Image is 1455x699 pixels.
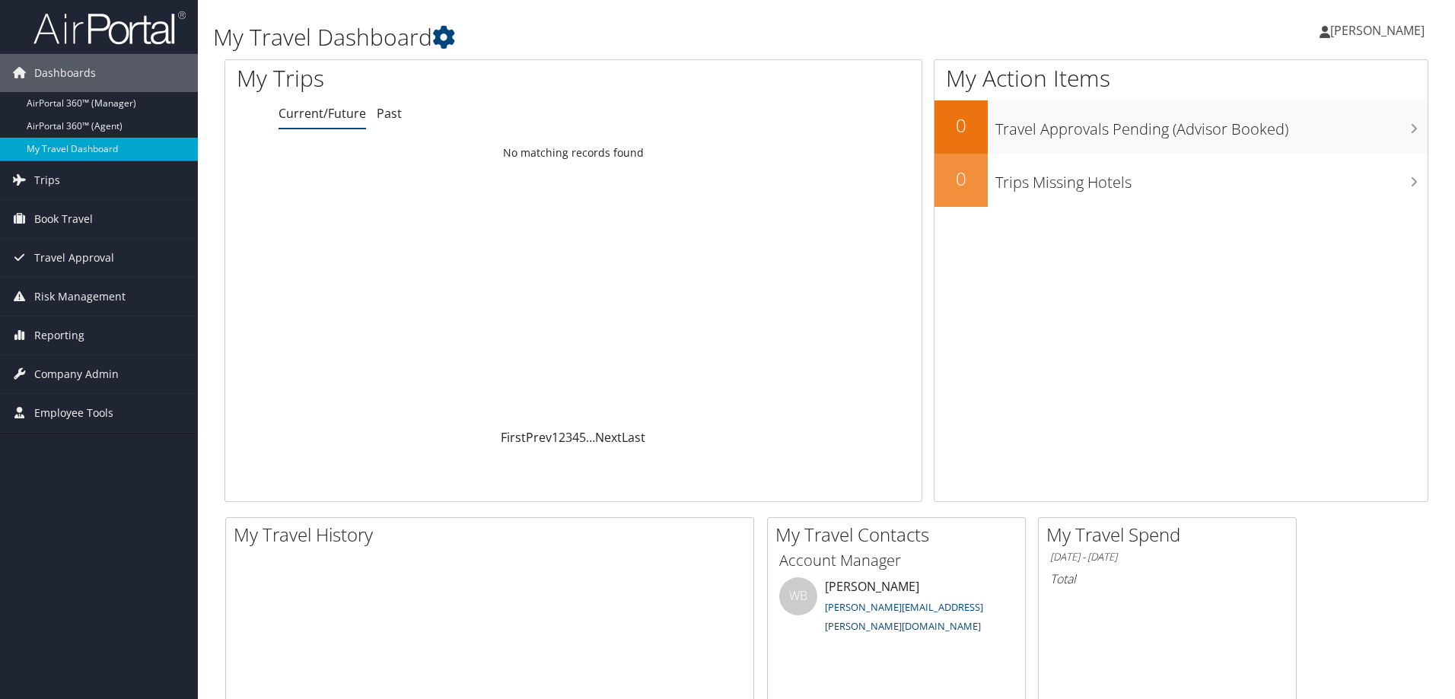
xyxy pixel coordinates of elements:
h2: 0 [934,113,988,138]
span: Book Travel [34,200,93,238]
h2: 0 [934,166,988,192]
span: … [586,429,595,446]
a: [PERSON_NAME][EMAIL_ADDRESS][PERSON_NAME][DOMAIN_NAME] [825,600,983,634]
a: 0Trips Missing Hotels [934,154,1428,207]
h6: [DATE] - [DATE] [1050,550,1285,564]
a: Last [622,429,645,446]
span: Dashboards [34,54,96,92]
a: Current/Future [279,105,366,122]
a: Past [377,105,402,122]
span: Employee Tools [34,394,113,432]
h2: My Travel Contacts [775,522,1025,548]
a: 3 [565,429,572,446]
h3: Account Manager [779,550,1014,571]
span: Risk Management [34,278,126,316]
div: WB [779,577,817,615]
a: 4 [572,429,579,446]
td: No matching records found [225,139,922,167]
h3: Travel Approvals Pending (Advisor Booked) [995,111,1428,140]
span: Trips [34,161,60,199]
h1: My Action Items [934,62,1428,94]
span: [PERSON_NAME] [1330,22,1425,39]
a: [PERSON_NAME] [1320,8,1440,53]
a: 0Travel Approvals Pending (Advisor Booked) [934,100,1428,154]
a: 1 [552,429,559,446]
h6: Total [1050,570,1285,587]
a: First [501,429,526,446]
span: Reporting [34,316,84,354]
h2: My Travel Spend [1046,522,1296,548]
img: airportal-logo.png [33,10,186,46]
a: Prev [526,429,552,446]
span: Travel Approval [34,239,114,277]
h1: My Trips [237,62,620,94]
a: Next [595,429,622,446]
h2: My Travel History [234,522,753,548]
h3: Trips Missing Hotels [995,164,1428,193]
li: [PERSON_NAME] [772,577,1021,640]
a: 5 [579,429,586,446]
h1: My Travel Dashboard [213,21,1031,53]
a: 2 [559,429,565,446]
span: Company Admin [34,355,119,393]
